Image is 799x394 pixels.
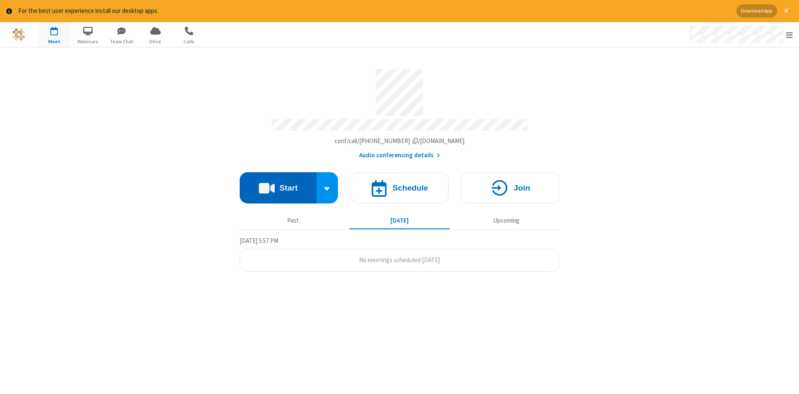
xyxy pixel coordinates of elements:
[106,38,137,45] span: Team Chat
[359,151,440,160] button: Audio conferencing details
[456,213,556,229] button: Upcoming
[780,5,793,17] button: Close alert
[12,28,25,41] img: QA Selenium DO NOT DELETE OR CHANGE
[240,236,559,272] section: Today's Meetings
[240,172,317,203] button: Start
[514,184,530,192] h4: Join
[240,237,278,245] span: [DATE] 5:57 PM
[240,63,559,160] section: Account details
[737,5,777,17] button: Download App
[243,213,343,229] button: Past
[3,22,34,47] button: Logo
[392,184,428,192] h4: Schedule
[335,137,465,145] span: Copy my meeting room link
[140,38,171,45] span: Drive
[350,172,449,203] button: Schedule
[350,213,450,229] button: [DATE]
[18,6,730,16] div: For the best user experience install our desktop apps.
[317,172,338,203] div: Start conference options
[174,38,205,45] span: Calls
[72,38,104,45] span: Webinars
[279,184,298,192] h4: Start
[682,22,799,47] div: Open menu
[461,172,559,203] button: Join
[39,38,70,45] span: Meet
[359,256,440,264] span: No meetings scheduled [DATE]
[335,136,465,146] button: Copy my meeting room linkCopy my meeting room link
